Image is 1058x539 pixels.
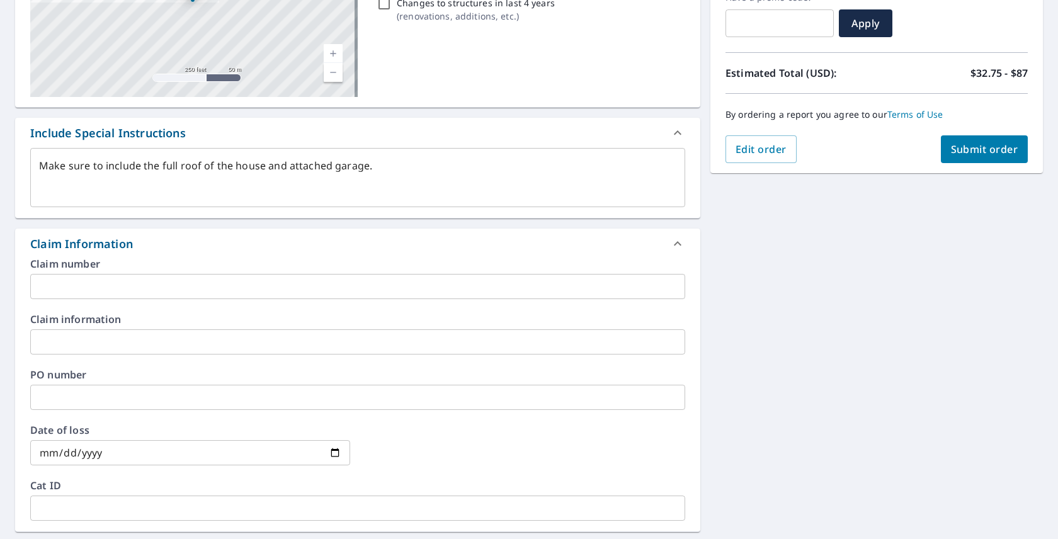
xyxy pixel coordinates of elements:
p: By ordering a report you agree to our [725,109,1028,120]
label: Date of loss [30,425,350,435]
textarea: Make sure to include the full roof of the house and attached garage. [39,160,676,196]
div: Claim Information [15,229,700,259]
button: Submit order [941,135,1028,163]
span: Submit order [951,142,1018,156]
p: Estimated Total (USD): [725,65,877,81]
span: Apply [849,16,882,30]
button: Edit order [725,135,797,163]
span: Edit order [736,142,787,156]
label: Claim information [30,314,685,324]
label: Claim number [30,259,685,269]
a: Current Level 17, Zoom In [324,44,343,63]
p: $32.75 - $87 [970,65,1028,81]
p: ( renovations, additions, etc. ) [397,9,555,23]
div: Claim Information [30,235,133,252]
label: PO number [30,370,685,380]
a: Current Level 17, Zoom Out [324,63,343,82]
label: Cat ID [30,480,685,491]
div: Include Special Instructions [15,118,700,148]
div: Include Special Instructions [30,125,186,142]
a: Terms of Use [887,108,943,120]
button: Apply [839,9,892,37]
